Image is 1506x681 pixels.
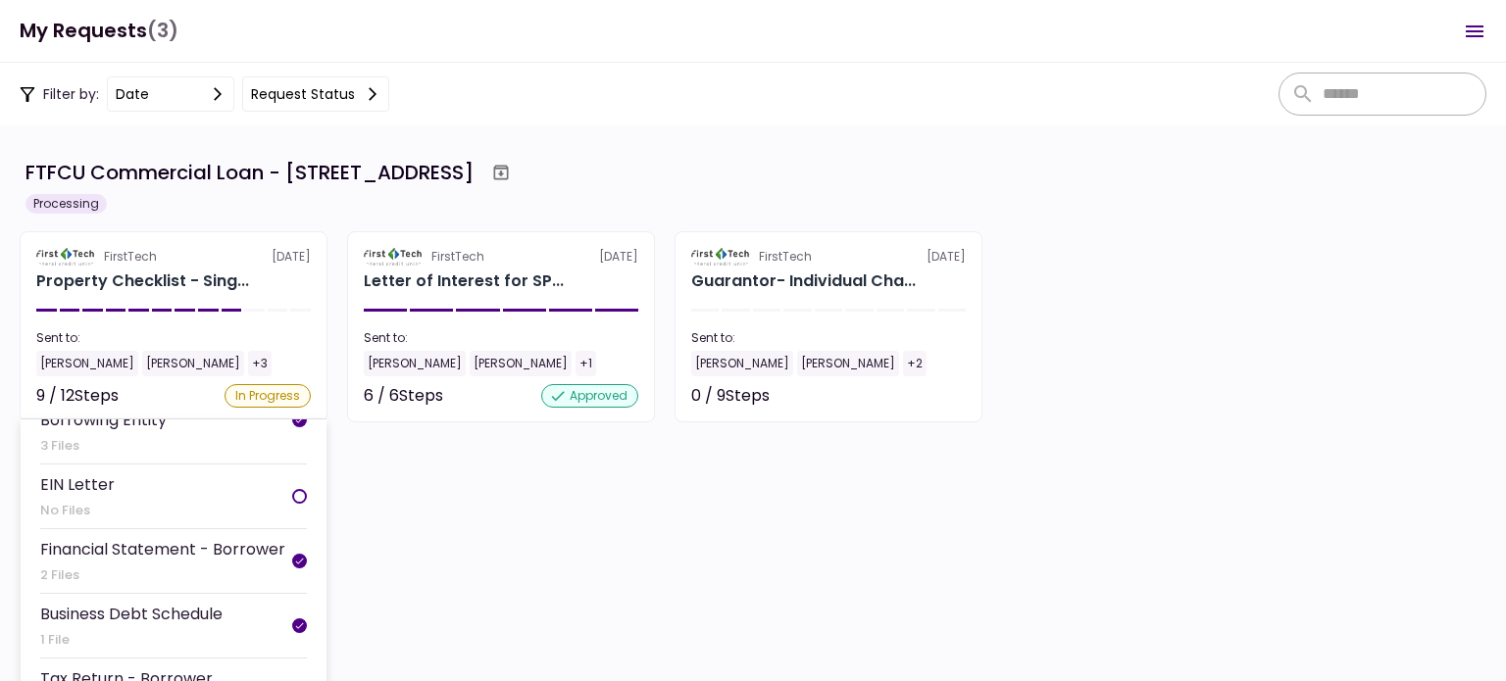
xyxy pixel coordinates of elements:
div: FTFCU Commercial Loan - [STREET_ADDRESS] [25,158,474,187]
div: approved [541,384,638,408]
div: Property Checklist - Single Tenant 1151-B Hospital Wy, Pocatello, ID [36,269,249,293]
div: Processing [25,194,107,214]
div: +2 [903,351,927,376]
div: In Progress [225,384,311,408]
img: Partner logo [36,248,96,266]
div: Guarantor- Individual Charles Eldredge [691,269,916,293]
div: Sent to: [691,329,966,347]
span: (3) [147,11,178,51]
div: [PERSON_NAME] [470,351,572,376]
div: [DATE] [364,248,638,266]
h1: My Requests [20,11,178,51]
div: +3 [248,351,272,376]
button: date [107,76,234,112]
div: Not started [878,384,966,408]
div: [PERSON_NAME] [691,351,793,376]
div: FirstTech [759,248,812,266]
div: Sent to: [36,329,311,347]
div: FirstTech [431,248,484,266]
div: 3 Files [40,436,292,456]
div: [PERSON_NAME] [36,351,138,376]
div: 1 File [40,630,223,650]
div: 2 Files [40,565,285,585]
img: Partner logo [364,248,424,266]
img: Partner logo [691,248,751,266]
div: [DATE] [691,248,966,266]
div: [PERSON_NAME] [364,351,466,376]
div: Business Debt Schedule [40,602,223,626]
button: Archive workflow [483,155,519,190]
div: Sent to: [364,329,638,347]
button: Open menu [1451,8,1498,55]
button: Request status [242,76,389,112]
div: Filter by: [20,76,389,112]
div: Letter of Interest for SPECIALTY PROPERTIES LLC 1151-B Hospital Way Pocatello [364,269,564,293]
div: No Files [40,501,115,520]
div: 9 / 12 Steps [36,384,119,408]
div: [DATE] [36,248,311,266]
div: 6 / 6 Steps [364,384,443,408]
div: 0 / 9 Steps [691,384,770,408]
div: EIN Letter [40,472,115,497]
div: date [116,83,149,105]
div: +1 [576,351,596,376]
div: [PERSON_NAME] [797,351,899,376]
div: FirstTech [104,248,157,266]
div: [PERSON_NAME] [142,351,244,376]
div: Financial Statement - Borrower [40,537,285,561]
